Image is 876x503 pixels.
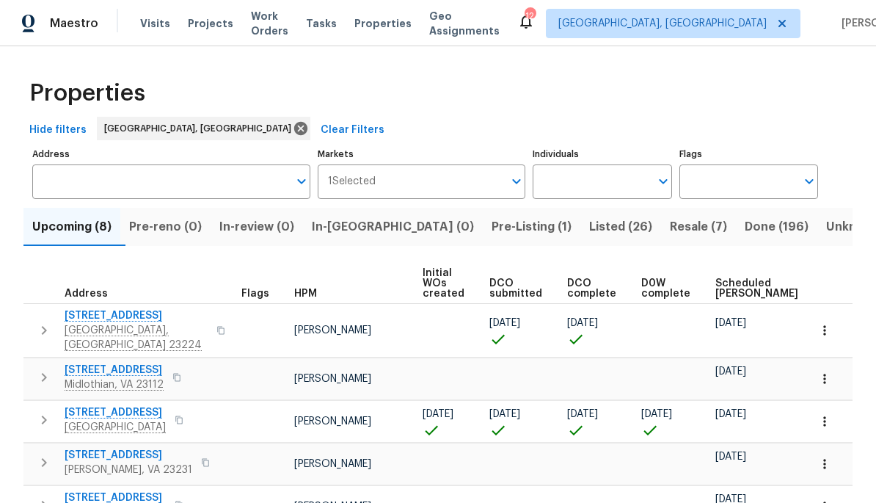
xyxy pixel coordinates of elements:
[492,217,572,237] span: Pre-Listing (1)
[104,121,297,136] span: [GEOGRAPHIC_DATA], [GEOGRAPHIC_DATA]
[219,217,294,237] span: In-review (0)
[506,171,527,192] button: Open
[567,318,598,328] span: [DATE]
[653,171,674,192] button: Open
[567,409,598,419] span: [DATE]
[29,86,145,101] span: Properties
[489,278,542,299] span: DCO submitted
[423,268,464,299] span: Initial WOs created
[567,278,616,299] span: DCO complete
[29,121,87,140] span: Hide filters
[50,16,98,31] span: Maestro
[140,16,170,31] span: Visits
[715,318,746,328] span: [DATE]
[321,121,384,140] span: Clear Filters
[65,463,192,477] span: [PERSON_NAME], VA 23231
[97,117,310,140] div: [GEOGRAPHIC_DATA], [GEOGRAPHIC_DATA]
[294,459,371,469] span: [PERSON_NAME]
[291,171,312,192] button: Open
[315,117,390,144] button: Clear Filters
[306,18,337,29] span: Tasks
[679,150,818,159] label: Flags
[641,409,672,419] span: [DATE]
[294,416,371,427] span: [PERSON_NAME]
[558,16,767,31] span: [GEOGRAPHIC_DATA], [GEOGRAPHIC_DATA]
[32,217,112,237] span: Upcoming (8)
[489,318,520,328] span: [DATE]
[670,217,727,237] span: Resale (7)
[294,325,371,336] span: [PERSON_NAME]
[65,448,192,463] span: [STREET_ADDRESS]
[525,9,535,23] div: 12
[188,16,233,31] span: Projects
[533,150,671,159] label: Individuals
[129,217,202,237] span: Pre-reno (0)
[423,409,453,419] span: [DATE]
[294,289,317,299] span: HPM
[489,409,520,419] span: [DATE]
[799,171,820,192] button: Open
[32,150,310,159] label: Address
[328,175,376,188] span: 1 Selected
[641,278,690,299] span: D0W complete
[65,289,108,299] span: Address
[294,374,371,384] span: [PERSON_NAME]
[715,409,746,419] span: [DATE]
[354,16,412,31] span: Properties
[715,452,746,462] span: [DATE]
[318,150,526,159] label: Markets
[715,366,746,377] span: [DATE]
[715,278,798,299] span: Scheduled [PERSON_NAME]
[745,217,809,237] span: Done (196)
[312,217,474,237] span: In-[GEOGRAPHIC_DATA] (0)
[23,117,92,144] button: Hide filters
[429,9,500,38] span: Geo Assignments
[251,9,288,38] span: Work Orders
[241,289,269,299] span: Flags
[589,217,652,237] span: Listed (26)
